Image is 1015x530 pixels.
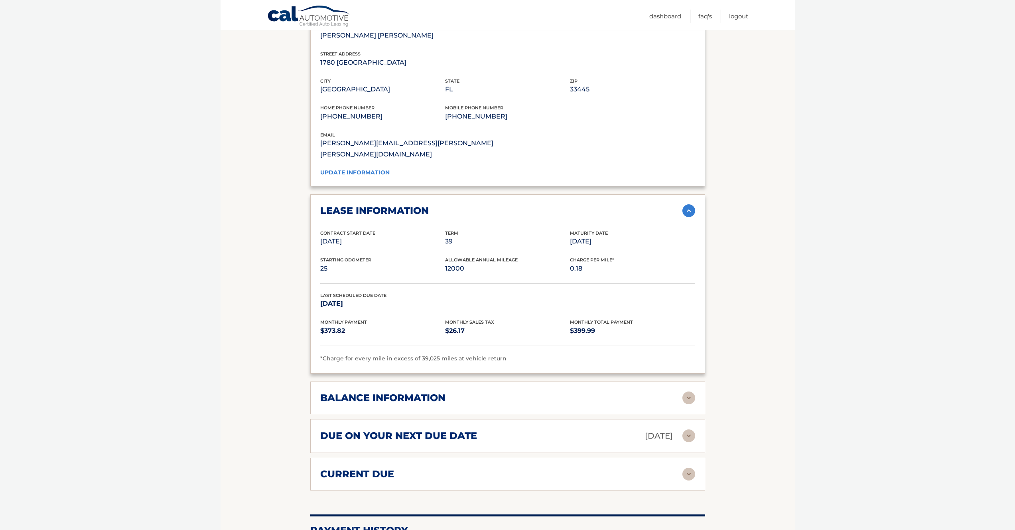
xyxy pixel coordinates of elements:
span: Term [445,230,458,236]
span: Last Scheduled Due Date [320,293,386,298]
span: Maturity Date [570,230,608,236]
p: [DATE] [645,429,673,443]
span: *Charge for every mile in excess of 39,025 miles at vehicle return [320,355,507,362]
span: zip [570,78,577,84]
span: Allowable Annual Mileage [445,257,518,263]
span: Starting Odometer [320,257,371,263]
span: state [445,78,459,84]
p: [PHONE_NUMBER] [445,111,570,122]
span: city [320,78,331,84]
p: [DATE] [320,236,445,247]
span: Charge Per Mile* [570,257,614,263]
img: accordion-active.svg [682,204,695,217]
p: 39 [445,236,570,247]
p: $373.82 [320,325,445,336]
span: email [320,132,335,138]
p: [DATE] [570,236,695,247]
img: accordion-rest.svg [682,392,695,404]
h2: due on your next due date [320,430,477,442]
p: $26.17 [445,325,570,336]
p: [GEOGRAPHIC_DATA] [320,84,445,95]
span: street address [320,51,361,57]
a: Cal Automotive [267,5,351,28]
p: [PERSON_NAME][EMAIL_ADDRESS][PERSON_NAME][PERSON_NAME][DOMAIN_NAME] [320,138,508,160]
img: accordion-rest.svg [682,468,695,481]
h2: lease information [320,205,429,217]
img: accordion-rest.svg [682,429,695,442]
span: mobile phone number [445,105,503,111]
a: update information [320,169,390,176]
h2: current due [320,468,394,480]
p: 0.18 [570,263,695,274]
p: [PERSON_NAME] [PERSON_NAME] [320,30,445,41]
span: Monthly Payment [320,319,367,325]
span: Contract Start Date [320,230,375,236]
span: Monthly Sales Tax [445,319,494,325]
a: Dashboard [649,10,681,23]
p: 12000 [445,263,570,274]
a: Logout [729,10,748,23]
p: 1780 [GEOGRAPHIC_DATA] [320,57,445,68]
p: 25 [320,263,445,274]
p: [PHONE_NUMBER] [320,111,445,122]
span: home phone number [320,105,374,111]
a: FAQ's [698,10,712,23]
p: $399.99 [570,325,695,336]
p: [DATE] [320,298,445,309]
span: Monthly Total Payment [570,319,633,325]
p: FL [445,84,570,95]
p: 33445 [570,84,695,95]
h2: balance information [320,392,445,404]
